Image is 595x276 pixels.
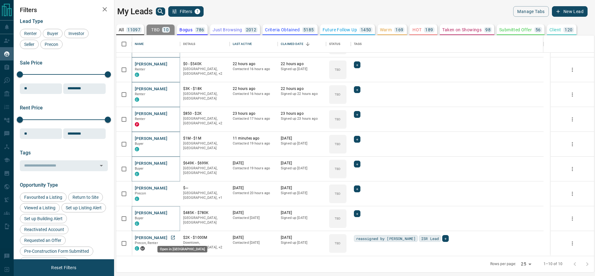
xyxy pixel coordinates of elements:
span: reassigned by [PERSON_NAME] [356,235,416,242]
p: [DATE] [281,185,323,191]
p: [DATE] [233,210,275,216]
span: Return to Site [70,195,101,200]
p: TBD [335,216,341,221]
p: [GEOGRAPHIC_DATA], [GEOGRAPHIC_DATA] [183,91,227,101]
p: HOT [412,28,421,32]
p: 22 hours ago [233,61,275,67]
span: + [356,136,358,142]
p: [DATE] [281,210,323,216]
p: West End, Toronto [183,67,227,76]
button: [PERSON_NAME] [135,86,167,92]
p: [GEOGRAPHIC_DATA], [GEOGRAPHIC_DATA] [183,166,227,176]
div: Investor [64,29,89,38]
p: Just Browsing [213,28,242,32]
p: Contacted 17 hours ago [233,116,275,121]
p: 5185 [303,28,314,32]
p: TBD [335,241,341,246]
p: [DATE] [281,235,323,240]
p: $485K - $780K [183,210,227,216]
p: Signed up [DATE] [281,67,323,72]
p: Signed up [DATE] [281,141,323,146]
p: [GEOGRAPHIC_DATA], [GEOGRAPHIC_DATA] [183,141,227,151]
div: 25 [518,260,533,269]
div: Tags [351,35,544,53]
button: more [568,164,577,174]
p: Contacted 20 hours ago [233,191,275,196]
button: search button [156,7,165,16]
p: $850 - $2K [183,111,227,116]
div: Viewed a Listing [20,203,60,212]
button: [PERSON_NAME] [135,61,167,67]
p: 56 [535,28,541,32]
p: 189 [425,28,433,32]
p: Rows per page: [490,261,516,267]
span: Renter [135,67,145,71]
h2: Filters [20,6,108,14]
p: Signed up [DATE] [281,166,323,171]
span: Buyer [135,142,144,146]
span: Buyer [135,216,144,220]
p: [DATE] [233,235,275,240]
div: Seller [20,40,39,49]
p: TBD [335,92,341,97]
div: property.ca [135,122,139,127]
span: Investor [66,31,86,36]
div: Details [180,35,230,53]
div: Open in [GEOGRAPHIC_DATA] [157,246,207,252]
div: Claimed Date [281,35,303,53]
span: Precon [135,191,146,195]
p: 10 [163,28,169,32]
button: [PERSON_NAME] [135,111,167,117]
p: TBD [335,117,341,122]
p: Bogus [179,28,192,32]
button: [PERSON_NAME] [135,136,167,142]
div: Name [132,35,180,53]
button: [PERSON_NAME] [135,210,167,216]
p: Contacted 19 hours ago [233,141,275,146]
div: condos.ca [135,197,139,201]
h1: My Leads [117,7,153,16]
button: more [568,65,577,74]
a: Open in New Tab [169,234,177,242]
p: All [119,28,124,32]
p: Contacted 16 hours ago [233,91,275,96]
div: + [354,185,360,192]
button: Open [97,161,106,170]
p: Signed up [DATE] [281,240,323,245]
div: + [354,111,360,118]
p: Aurora, Barrie [183,116,227,126]
button: more [568,90,577,99]
button: more [568,189,577,198]
div: Requested an Offer [20,236,66,245]
div: + [354,61,360,68]
button: Reset Filters [47,262,80,273]
span: Set up Listing Alert [64,205,104,210]
p: Criteria Obtained [265,28,300,32]
div: + [354,161,360,167]
p: 2012 [246,28,257,32]
div: condos.ca [135,147,139,151]
p: [DATE] [233,161,275,166]
p: [DATE] [233,185,275,191]
p: Signed up 23 hours ago [281,116,323,121]
span: + [356,87,358,93]
p: Contacted [DATE] [233,216,275,220]
p: TBD [335,142,341,146]
div: mrloft.ca [140,246,145,251]
p: Contacted [DATE] [233,240,275,245]
p: Future Follow Up [323,28,357,32]
p: $--- [183,185,227,191]
span: Viewed a Listing [22,205,58,210]
p: [DATE] [281,161,323,166]
div: Last Active [230,35,278,53]
button: [PERSON_NAME] [135,185,167,191]
span: Sale Price [20,60,42,66]
div: condos.ca [135,246,139,251]
p: TBD [335,67,341,72]
p: Contacted 19 hours ago [233,166,275,171]
p: TBD [335,167,341,171]
div: condos.ca [135,97,139,102]
button: New Lead [552,6,588,17]
div: Set up Building Alert [20,214,67,223]
span: Seller [22,42,37,47]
